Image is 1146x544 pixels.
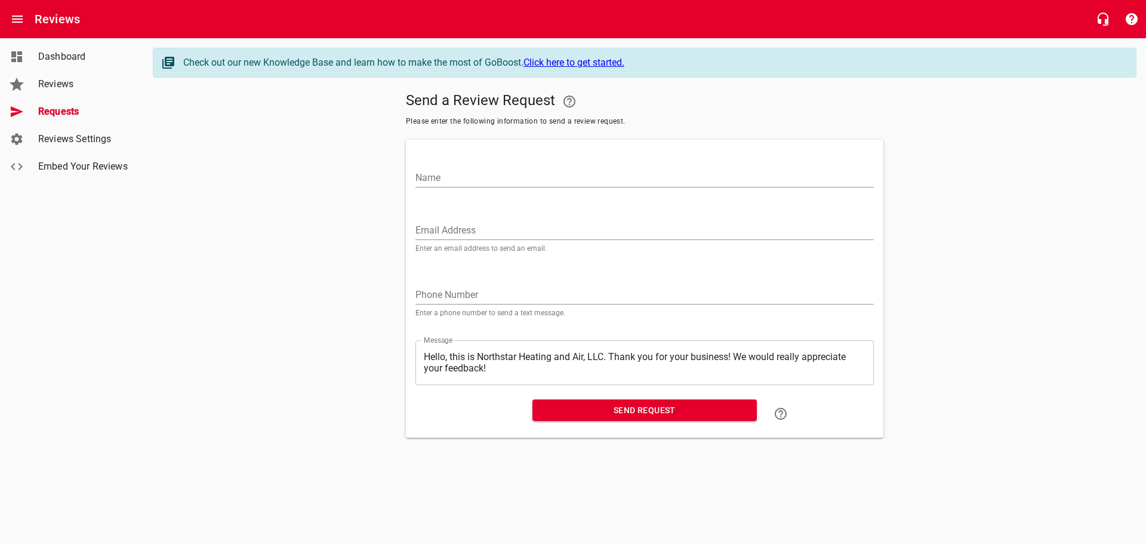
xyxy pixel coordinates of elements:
[406,87,883,116] h5: Send a Review Request
[183,56,1124,70] div: Check out our new Knowledge Base and learn how to make the most of GoBoost.
[532,399,757,422] button: Send Request
[38,77,129,91] span: Reviews
[424,351,865,374] textarea: Hello, this is Northstar Heating and Air, LLC. Thank you for your business! We would really appre...
[1117,5,1146,33] button: Support Portal
[766,399,795,428] a: Learn how to "Send a Review Request"
[406,116,883,128] span: Please enter the following information to send a review request.
[1089,5,1117,33] button: Live Chat
[3,5,32,33] button: Open drawer
[415,245,874,252] p: Enter an email address to send an email.
[542,403,747,418] span: Send Request
[555,87,584,116] a: Your Google or Facebook account must be connected to "Send a Review Request"
[523,57,624,68] a: Click here to get started.
[35,10,80,29] h6: Reviews
[38,50,129,64] span: Dashboard
[415,309,874,316] p: Enter a phone number to send a text message.
[38,132,129,146] span: Reviews Settings
[38,105,129,119] span: Requests
[38,159,129,174] span: Embed Your Reviews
